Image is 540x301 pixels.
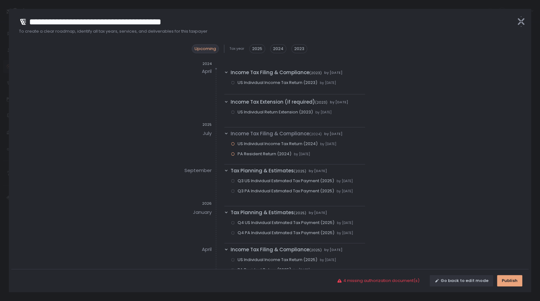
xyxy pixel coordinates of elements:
span: US Individual Income Tax Return (2023) [238,80,317,86]
span: Income Tax Filing & Compliance [231,246,322,253]
span: Tax year [229,46,244,51]
span: by [DATE] [337,221,353,225]
span: 2024 [273,46,283,52]
div: Publish [502,278,518,284]
span: by [DATE] [320,258,336,262]
span: by [DATE] [337,231,353,235]
span: by [DATE] [337,179,353,183]
button: Publish [497,275,522,286]
span: Q3 PA Individual Estimated Tax Payment (2025) [238,188,334,194]
span: 4 missing authorization document(s) [343,278,419,284]
span: by [DATE] [324,247,343,252]
span: by [DATE] [320,142,336,146]
span: US Individual Return Extension (2023) [238,109,313,115]
span: Tax Planning & Estimates [231,209,306,216]
span: 2025 [252,46,262,52]
span: (2025) [309,247,322,253]
div: 2024 [175,61,212,66]
span: by [DATE] [309,210,327,215]
div: September [184,165,212,176]
div: April [202,244,212,254]
span: (2024) [309,131,322,137]
span: by [DATE] [315,110,332,115]
span: To create a clear roadmap, identify all tax years, services, and deliverables for this taxpayer [19,29,511,34]
div: July [203,128,212,138]
div: January [193,207,212,217]
span: by [DATE] [330,100,348,105]
span: by [DATE] [294,268,310,272]
span: (2023) [309,70,322,75]
span: (2025) [294,169,306,174]
span: Q3 US Individual Estimated Tax Payment (2025) [238,178,334,184]
span: (2025) [294,210,306,215]
span: Income Tax Filing & Compliance [231,69,322,76]
span: by [DATE] [320,80,336,85]
span: Tax Planning & Estimates [231,167,306,175]
span: US Individual Income Tax Return (2024) [238,141,318,147]
span: by [DATE] [294,152,310,157]
span: US Individual Income Tax Return (2025) [238,257,317,263]
span: PA Resident Return (2024) [238,151,291,157]
span: Income Tax Filing & Compliance [231,130,322,138]
span: 2023 [294,46,304,52]
div: Upcoming [192,44,219,53]
span: by [DATE] [309,169,327,173]
button: Go back to edit mode [430,275,493,286]
div: April [202,66,212,76]
span: PA Resident Return (2025) [238,267,291,273]
span: (2023) [315,100,327,105]
span: by [DATE] [324,131,343,136]
div: 2026 [175,201,212,206]
span: by [DATE] [337,189,353,194]
span: Q4 PA Individual Estimated Tax Payment (2025) [238,230,334,236]
div: Go back to edit mode [434,278,488,284]
span: Q4 US Individual Estimated Tax Payment (2025) [238,220,334,226]
span: by [DATE] [324,70,343,75]
span: Income Tax Extension (if required) [231,99,327,106]
div: 2025 [175,122,212,127]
